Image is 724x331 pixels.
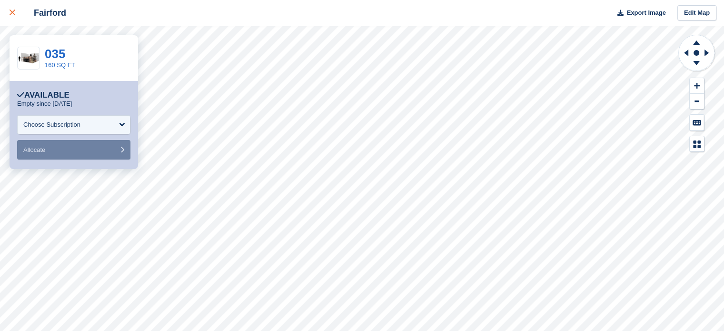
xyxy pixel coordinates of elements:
[17,90,69,100] div: Available
[612,5,666,21] button: Export Image
[18,50,40,67] img: 150-sqft-unit.jpg
[690,94,704,110] button: Zoom Out
[25,7,66,19] div: Fairford
[45,61,75,69] a: 160 SQ FT
[690,115,704,130] button: Keyboard Shortcuts
[690,136,704,152] button: Map Legend
[690,78,704,94] button: Zoom In
[45,47,65,61] a: 035
[17,140,130,160] button: Allocate
[23,146,45,153] span: Allocate
[626,8,665,18] span: Export Image
[23,120,80,130] div: Choose Subscription
[677,5,716,21] a: Edit Map
[17,100,72,108] p: Empty since [DATE]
